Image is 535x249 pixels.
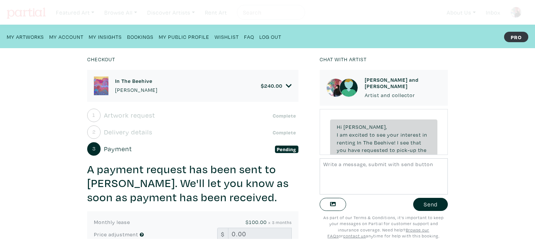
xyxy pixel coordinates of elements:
a: Rent Art [202,5,230,20]
p: Artist and collector [365,91,441,99]
a: My Public Profile [159,31,209,41]
a: Log Out [259,31,281,41]
a: Bookings [127,31,153,41]
span: pick-up [397,146,417,153]
small: 2 [92,129,96,134]
img: phpThumb.php [94,77,108,95]
a: contact us [343,233,366,239]
h6: In The Beehive [115,78,158,84]
small: Bookings [127,33,153,40]
span: am [356,154,364,161]
input: Search [242,8,298,17]
p: [PERSON_NAME] [115,86,158,94]
span: am [340,131,348,138]
span: to [390,146,395,153]
strong: PRO [504,32,528,42]
span: in [386,154,391,161]
small: Log Out [259,33,281,40]
span: that [411,139,421,146]
img: phpThumb.php [510,7,522,18]
a: FAQ [244,31,254,41]
span: Corktown [392,154,418,161]
span: Beehive! [374,139,396,146]
span: requested [362,146,388,153]
h6: [PERSON_NAME] and [PERSON_NAME] [365,77,441,90]
small: My Account [49,33,83,40]
span: Monthly lease [94,218,130,225]
a: My Artworks [7,31,44,41]
a: Browse our FAQs [327,227,429,239]
span: located [365,154,384,161]
span: $100.00 [246,218,267,225]
span: Delivery details [104,127,152,137]
span: $ [217,228,228,241]
small: 3 [92,146,96,151]
span: Payment [104,144,132,154]
h3: A payment request has been sent to [PERSON_NAME]. We'll let you know as soon as payment has been ... [87,162,298,205]
span: see [377,131,386,138]
span: Complete [271,129,298,136]
span: I [353,154,354,161]
span: interest [401,131,421,138]
span: I [397,139,399,146]
span: I [337,131,338,138]
small: x 3 months [268,220,292,225]
span: Pending [275,146,298,153]
small: Checkout [87,56,115,63]
img: phpThumb.php [326,78,345,97]
span: 240.00 [264,82,282,89]
a: Browse All [101,5,140,20]
a: Inbox [482,5,504,20]
input: Negative number for discount [228,228,292,241]
small: 1 [92,112,95,118]
a: Wishlist [215,31,239,41]
span: The [363,139,373,146]
span: have [348,146,360,153]
span: in [422,131,427,138]
small: Wishlist [215,33,239,40]
a: About Us [443,5,479,20]
span: at [420,154,425,161]
span: Hi [337,123,342,130]
span: Complete [271,112,298,119]
span: to [370,131,375,138]
small: My Public Profile [159,33,209,40]
a: $240.00 [261,83,292,89]
span: Price adjustment [94,231,138,238]
a: In The Beehive [PERSON_NAME] [115,78,158,94]
a: Featured Art [53,5,98,20]
small: My Artworks [7,33,44,40]
a: Discover Artists [144,5,198,20]
small: My Insights [89,33,122,40]
small: As part of our Terms & Conditions, it's important to keep your messages on Partial for customer s... [323,215,444,239]
span: In [357,139,362,146]
img: avatar.png [339,78,358,97]
span: work. [337,154,351,161]
a: My Insights [89,31,122,41]
small: Chat with artist [320,56,367,63]
span: your [387,131,399,138]
span: you [337,146,346,153]
span: renting [337,139,355,146]
a: My Account [49,31,83,41]
span: Artwork request [104,110,155,120]
span: see [400,139,409,146]
h6: $ [261,83,282,89]
span: excited [349,131,368,138]
span: [PERSON_NAME], [344,123,387,130]
small: FAQ [244,33,254,40]
span: the [418,146,427,153]
button: Send [413,198,448,211]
